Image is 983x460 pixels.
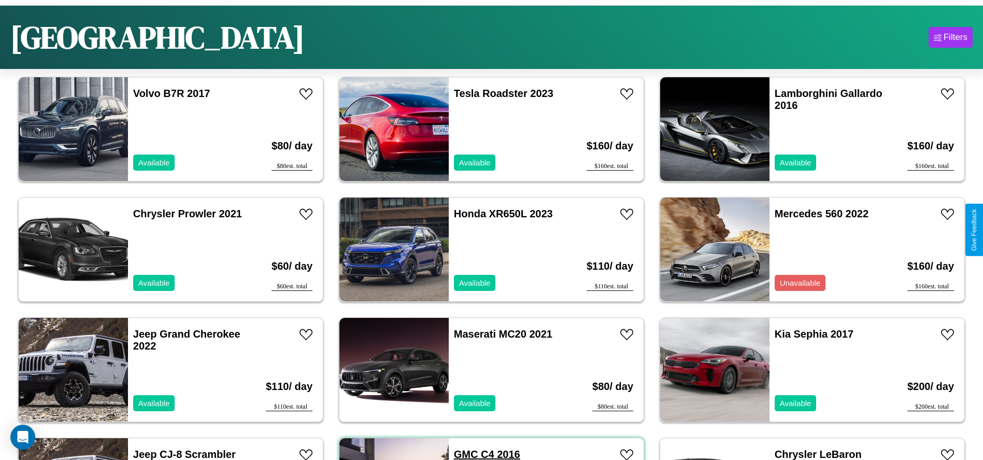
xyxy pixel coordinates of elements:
[907,250,954,283] h3: $ 160 / day
[907,283,954,291] div: $ 160 est. total
[587,250,633,283] h3: $ 110 / day
[10,16,305,59] h1: [GEOGRAPHIC_DATA]
[272,250,312,283] h3: $ 60 / day
[138,156,170,170] p: Available
[780,396,811,410] p: Available
[266,403,312,411] div: $ 110 est. total
[454,208,553,219] a: Honda XR650L 2023
[266,370,312,403] h3: $ 110 / day
[775,328,853,340] a: Kia Sephia 2017
[907,162,954,171] div: $ 160 est. total
[587,162,633,171] div: $ 160 est. total
[971,209,978,251] div: Give Feedback
[133,328,240,352] a: Jeep Grand Cherokee 2022
[454,328,552,340] a: Maserati MC20 2021
[133,88,210,99] a: Volvo B7R 2017
[587,130,633,162] h3: $ 160 / day
[454,449,520,460] a: GMC C4 2016
[775,208,868,219] a: Mercedes 560 2022
[592,403,633,411] div: $ 80 est. total
[272,162,312,171] div: $ 80 est. total
[133,208,242,219] a: Chrysler Prowler 2021
[929,27,973,48] button: Filters
[459,156,491,170] p: Available
[272,130,312,162] h3: $ 80 / day
[775,88,882,111] a: Lamborghini Gallardo 2016
[907,370,954,403] h3: $ 200 / day
[10,425,35,450] div: Open Intercom Messenger
[907,130,954,162] h3: $ 160 / day
[780,276,820,290] p: Unavailable
[592,370,633,403] h3: $ 80 / day
[454,88,553,99] a: Tesla Roadster 2023
[459,396,491,410] p: Available
[138,276,170,290] p: Available
[272,283,312,291] div: $ 60 est. total
[944,32,967,43] div: Filters
[907,403,954,411] div: $ 200 est. total
[587,283,633,291] div: $ 110 est. total
[459,276,491,290] p: Available
[780,156,811,170] p: Available
[138,396,170,410] p: Available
